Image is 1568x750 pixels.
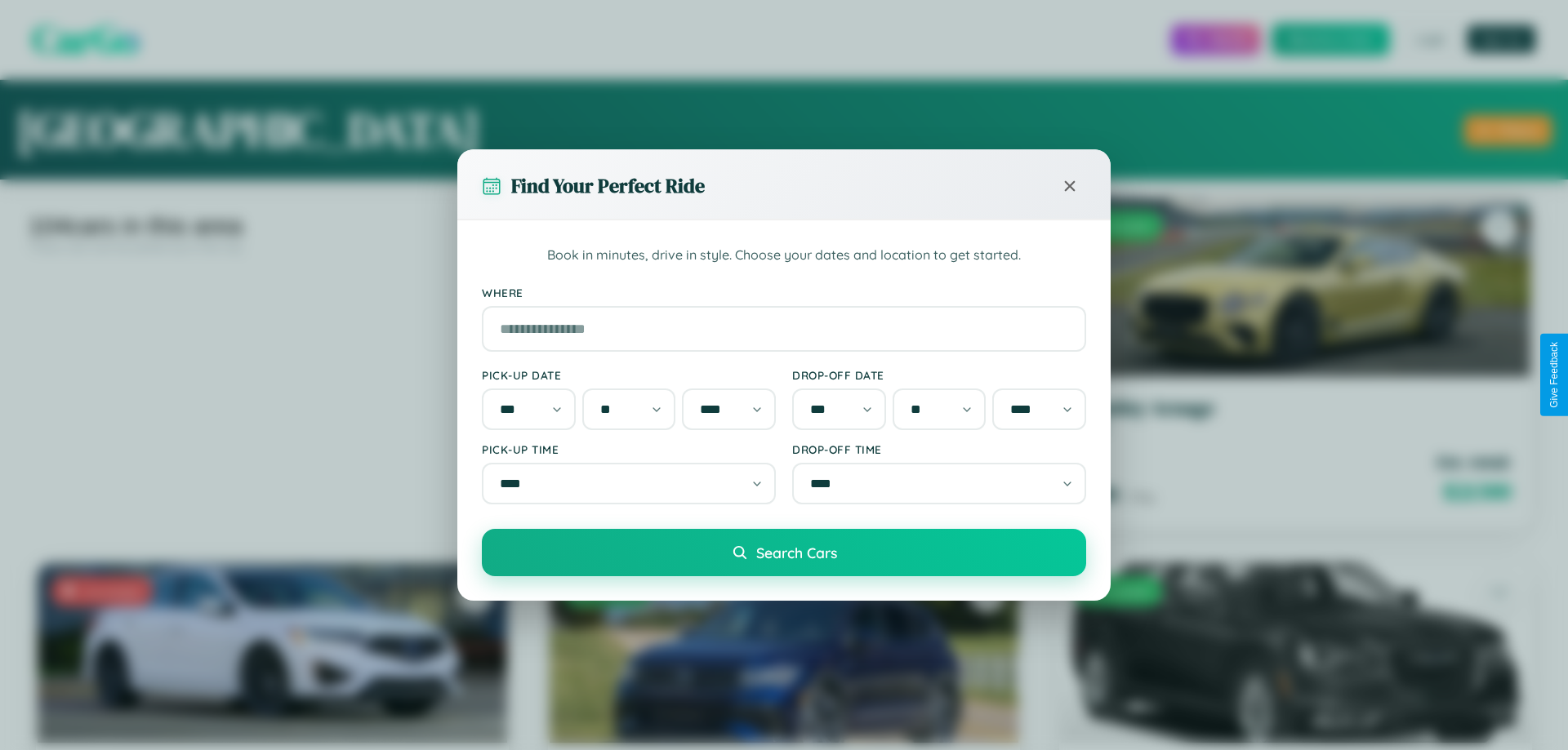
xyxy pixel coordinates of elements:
button: Search Cars [482,529,1086,576]
label: Where [482,286,1086,300]
h3: Find Your Perfect Ride [511,172,705,199]
p: Book in minutes, drive in style. Choose your dates and location to get started. [482,245,1086,266]
label: Drop-off Date [792,368,1086,382]
label: Pick-up Time [482,442,776,456]
label: Pick-up Date [482,368,776,382]
label: Drop-off Time [792,442,1086,456]
span: Search Cars [756,544,837,561]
